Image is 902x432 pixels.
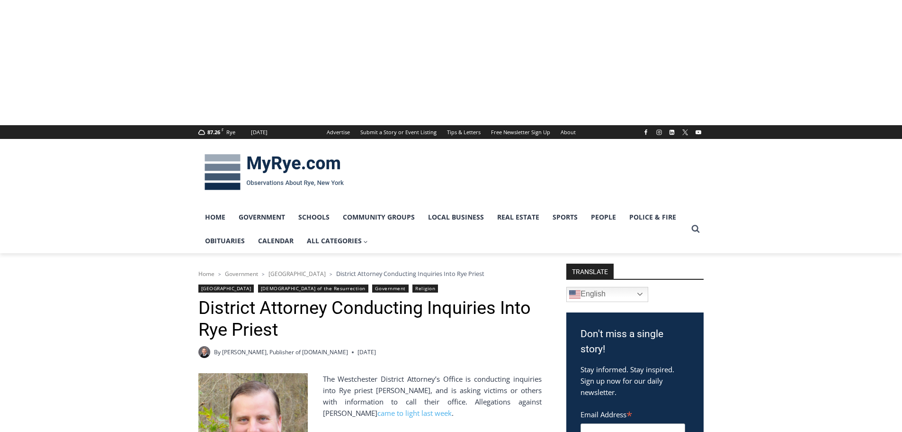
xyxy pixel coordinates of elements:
[198,346,210,358] a: Author image
[566,287,648,302] a: English
[258,285,368,293] a: [DEMOGRAPHIC_DATA] of the Resurrection
[225,270,258,278] a: Government
[653,127,665,138] a: Instagram
[198,229,251,253] a: Obituaries
[222,127,223,132] span: F
[412,285,438,293] a: Religion
[268,270,326,278] a: [GEOGRAPHIC_DATA]
[198,373,542,419] p: The Westchester District Attorney’s Office is conducting inquiries into Rye priest [PERSON_NAME],...
[555,125,581,139] a: About
[198,205,232,229] a: Home
[198,297,542,340] h1: District Attorney Conducting Inquiries Into Rye Priest
[300,229,375,253] a: All Categories
[442,125,486,139] a: Tips & Letters
[251,229,300,253] a: Calendar
[198,285,254,293] a: [GEOGRAPHIC_DATA]
[491,205,546,229] a: Real Estate
[693,127,704,138] a: YouTube
[486,125,555,139] a: Free Newsletter Sign Up
[546,205,584,229] a: Sports
[336,205,421,229] a: Community Groups
[584,205,623,229] a: People
[687,221,704,238] button: View Search Form
[214,348,221,357] span: By
[569,289,580,300] img: en
[580,364,689,398] p: Stay informed. Stay inspired. Sign up now for our daily newsletter.
[640,127,652,138] a: Facebook
[207,129,220,136] span: 87.26
[580,327,689,357] h3: Don't miss a single story!
[198,270,214,278] a: Home
[292,205,336,229] a: Schools
[322,125,581,139] nav: Secondary Navigation
[357,348,376,357] time: [DATE]
[330,271,332,277] span: >
[262,271,265,277] span: >
[679,127,691,138] a: X
[198,147,350,197] img: MyRye.com
[377,408,452,418] a: came to light last week
[198,205,687,253] nav: Primary Navigation
[322,125,355,139] a: Advertise
[232,205,292,229] a: Government
[566,264,614,279] strong: TRANSLATE
[623,205,683,229] a: Police & Fire
[198,269,542,278] nav: Breadcrumbs
[307,236,368,246] span: All Categories
[666,127,678,138] a: Linkedin
[355,125,442,139] a: Submit a Story or Event Listing
[226,128,235,137] div: Rye
[372,285,408,293] a: Government
[336,269,484,278] span: District Attorney Conducting Inquiries Into Rye Priest
[222,348,348,356] a: [PERSON_NAME], Publisher of [DOMAIN_NAME]
[421,205,491,229] a: Local Business
[218,271,221,277] span: >
[251,128,268,137] div: [DATE]
[580,405,685,422] label: Email Address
